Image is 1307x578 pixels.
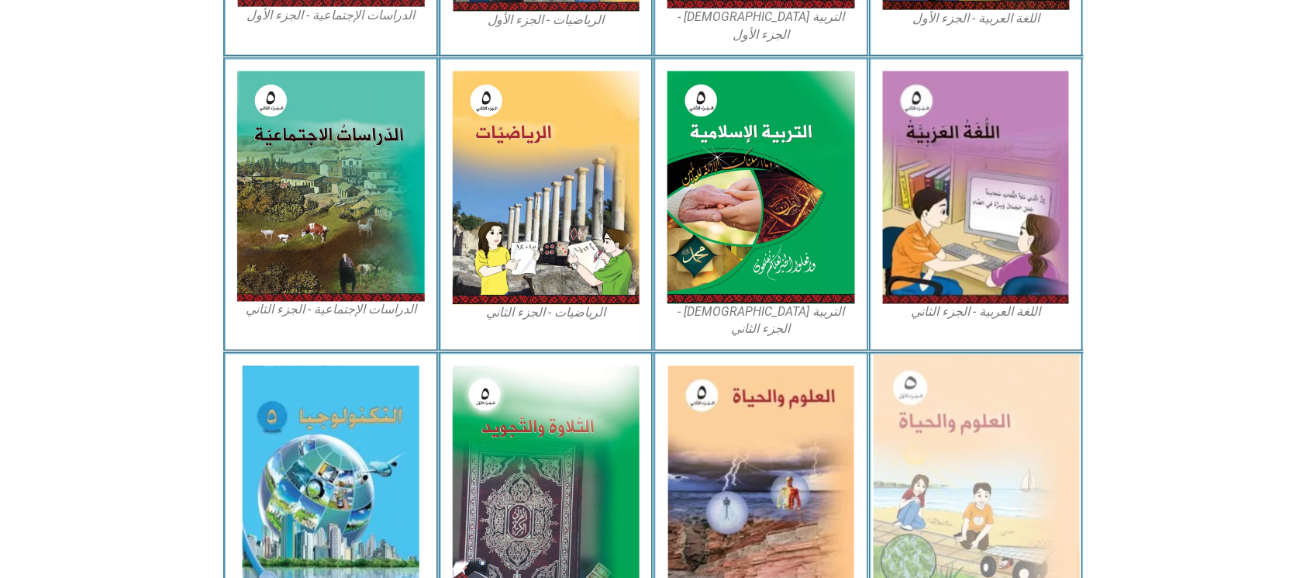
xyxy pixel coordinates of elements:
figcaption: التربية [DEMOGRAPHIC_DATA] - الجزء الأول [667,9,855,43]
figcaption: اللغة العربية - الجزء الثاني [883,304,1071,321]
figcaption: التربية [DEMOGRAPHIC_DATA] - الجزء الثاني [667,304,855,339]
figcaption: الدراسات الإجتماعية - الجزء الثاني [237,302,425,319]
figcaption: الرياضيات - الجزء الأول​ [453,12,640,29]
figcaption: الرياضيات - الجزء الثاني [453,305,640,322]
figcaption: الدراسات الإجتماعية - الجزء الأول​ [237,7,425,24]
figcaption: اللغة العربية - الجزء الأول​ [883,10,1071,27]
